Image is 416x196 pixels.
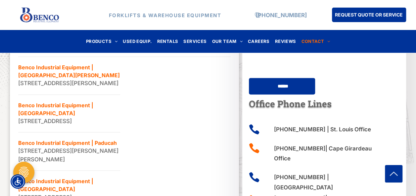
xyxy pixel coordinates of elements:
[155,37,181,46] a: RENTALS
[274,145,372,162] span: | Cape Girardeau Office
[11,174,25,189] div: Accessibility Menu
[181,37,209,46] a: SERVICES
[272,37,299,46] a: REVIEWS
[109,12,221,18] strong: FORKLIFTS & WAREHOUSE EQUIPMENT
[209,37,245,46] a: OUR TEAM
[120,37,154,46] a: USED EQUIP.
[250,51,341,74] iframe: reCAPTCHA
[327,126,371,133] strong: | St. Louis Office
[274,126,325,133] a: [PHONE_NUMBER]
[335,9,403,21] span: REQUEST QUOTE OR SERVICE
[274,145,325,152] a: [PHONE_NUMBER]
[299,37,333,46] a: CONTACT
[332,8,406,22] a: REQUEST QUOTE OR SERVICE
[245,37,272,46] a: CAREERS
[249,98,332,110] span: Office Phone Lines
[274,174,333,191] strong: | [GEOGRAPHIC_DATA]
[274,174,325,180] a: [PHONE_NUMBER]
[256,12,307,18] a: [PHONE_NUMBER]
[83,37,120,46] a: PRODUCTS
